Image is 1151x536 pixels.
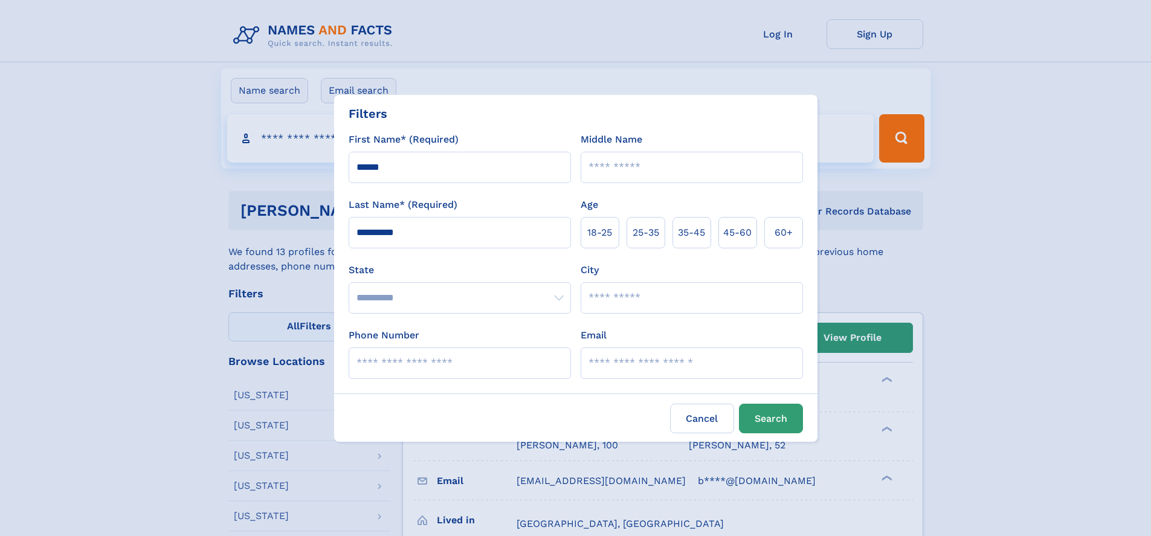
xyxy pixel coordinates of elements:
[723,225,752,240] span: 45‑60
[739,404,803,433] button: Search
[349,263,571,277] label: State
[581,198,598,212] label: Age
[775,225,793,240] span: 60+
[349,198,457,212] label: Last Name* (Required)
[678,225,705,240] span: 35‑45
[581,328,607,343] label: Email
[587,225,612,240] span: 18‑25
[349,105,387,123] div: Filters
[670,404,734,433] label: Cancel
[349,132,459,147] label: First Name* (Required)
[581,263,599,277] label: City
[633,225,659,240] span: 25‑35
[581,132,642,147] label: Middle Name
[349,328,419,343] label: Phone Number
